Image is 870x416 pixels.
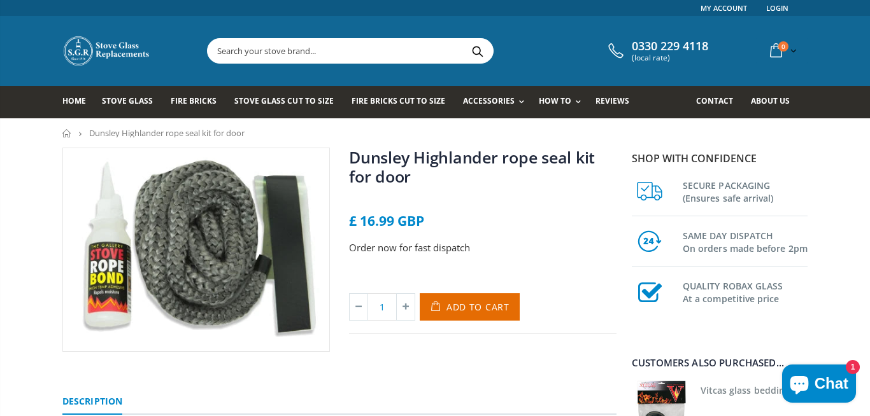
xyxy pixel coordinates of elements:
[171,86,226,118] a: Fire Bricks
[62,95,86,106] span: Home
[349,212,424,230] span: £ 16.99 GBP
[751,95,790,106] span: About us
[234,95,333,106] span: Stove Glass Cut To Size
[751,86,799,118] a: About us
[683,227,808,255] h3: SAME DAY DISPATCH On orders made before 2pm
[632,39,708,53] span: 0330 229 4118
[463,86,531,118] a: Accessories
[89,127,245,139] span: Dunsley Highlander rope seal kit for door
[102,95,153,106] span: Stove Glass
[632,151,808,166] p: Shop with confidence
[352,95,445,106] span: Fire Bricks Cut To Size
[208,39,636,63] input: Search your stove brand...
[171,95,217,106] span: Fire Bricks
[632,358,808,368] div: Customers also purchased...
[765,38,799,63] a: 0
[595,95,629,106] span: Reviews
[463,39,492,63] button: Search
[683,277,808,305] h3: QUALITY ROBAX GLASS At a competitive price
[696,86,743,118] a: Contact
[62,86,96,118] a: Home
[420,293,520,321] button: Add to Cart
[539,95,571,106] span: How To
[349,240,617,255] p: Order now for fast dispatch
[63,148,329,351] img: Dunsley_Highlander_rope_seal_kit_for_door-5e99-4d24-9bb6-4f9a100f949c_800x_crop_center.jpg
[539,86,587,118] a: How To
[234,86,343,118] a: Stove Glass Cut To Size
[102,86,162,118] a: Stove Glass
[446,301,510,313] span: Add to Cart
[349,146,595,187] a: Dunsley Highlander rope seal kit for door
[696,95,733,106] span: Contact
[62,389,122,415] a: Description
[778,364,860,406] inbox-online-store-chat: Shopify online store chat
[595,86,639,118] a: Reviews
[463,95,515,106] span: Accessories
[683,177,808,205] h3: SECURE PACKAGING (Ensures safe arrival)
[62,129,72,137] a: Home
[605,39,708,62] a: 0330 229 4118 (local rate)
[62,35,152,67] img: Stove Glass Replacement
[632,53,708,62] span: (local rate)
[352,86,455,118] a: Fire Bricks Cut To Size
[778,41,788,52] span: 0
